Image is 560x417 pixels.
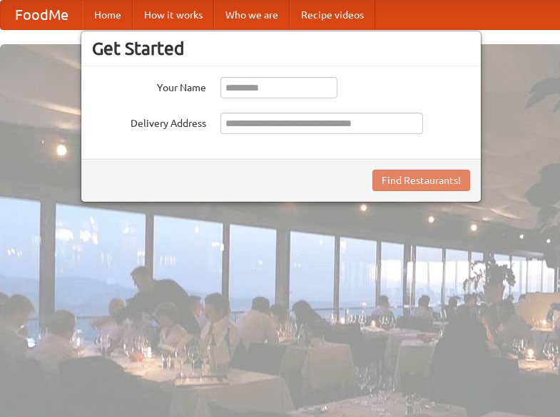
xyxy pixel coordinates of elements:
[372,170,470,191] button: Find Restaurants!
[92,38,470,59] h3: Get Started
[133,1,214,29] a: How it works
[290,1,375,29] a: Recipe videos
[92,77,206,95] label: Your Name
[83,1,133,29] a: Home
[1,1,83,29] a: FoodMe
[214,1,290,29] a: Who we are
[92,113,206,130] label: Delivery Address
